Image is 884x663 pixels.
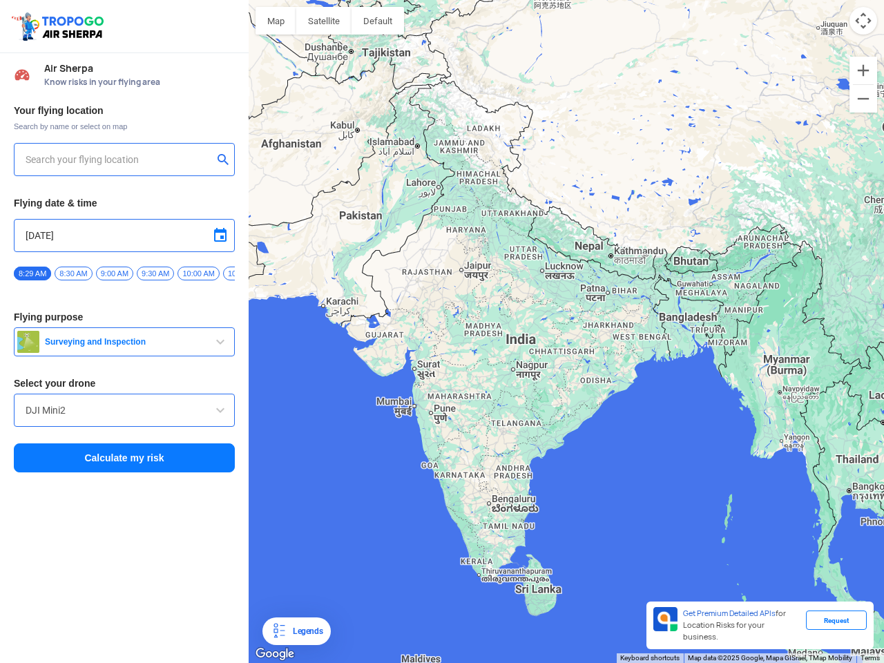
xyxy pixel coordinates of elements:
[137,267,174,280] span: 9:30 AM
[26,402,223,419] input: Search by name or Brand
[44,77,235,88] span: Know risks in your flying area
[287,623,323,640] div: Legends
[849,57,877,84] button: Zoom in
[849,7,877,35] button: Map camera controls
[678,607,806,644] div: for Location Risks for your business.
[252,645,298,663] a: Open this area in Google Maps (opens a new window)
[96,267,133,280] span: 9:00 AM
[26,227,223,244] input: Select Date
[177,267,219,280] span: 10:00 AM
[26,151,213,168] input: Search your flying location
[17,331,39,353] img: survey.png
[849,85,877,113] button: Zoom out
[14,312,235,322] h3: Flying purpose
[653,607,678,631] img: Premium APIs
[861,654,880,662] a: Terms
[14,121,235,132] span: Search by name or select on map
[10,10,108,42] img: ic_tgdronemaps.svg
[223,267,265,280] span: 10:30 AM
[256,7,296,35] button: Show street map
[688,654,852,662] span: Map data ©2025 Google, Mapa GISrael, TMap Mobility
[620,653,680,663] button: Keyboard shortcuts
[271,623,287,640] img: Legends
[14,106,235,115] h3: Your flying location
[14,443,235,472] button: Calculate my risk
[14,198,235,208] h3: Flying date & time
[39,336,212,347] span: Surveying and Inspection
[14,327,235,356] button: Surveying and Inspection
[14,378,235,388] h3: Select your drone
[296,7,352,35] button: Show satellite imagery
[252,645,298,663] img: Google
[683,608,776,618] span: Get Premium Detailed APIs
[806,611,867,630] div: Request
[14,66,30,83] img: Risk Scores
[55,267,92,280] span: 8:30 AM
[44,63,235,74] span: Air Sherpa
[14,267,51,280] span: 8:29 AM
